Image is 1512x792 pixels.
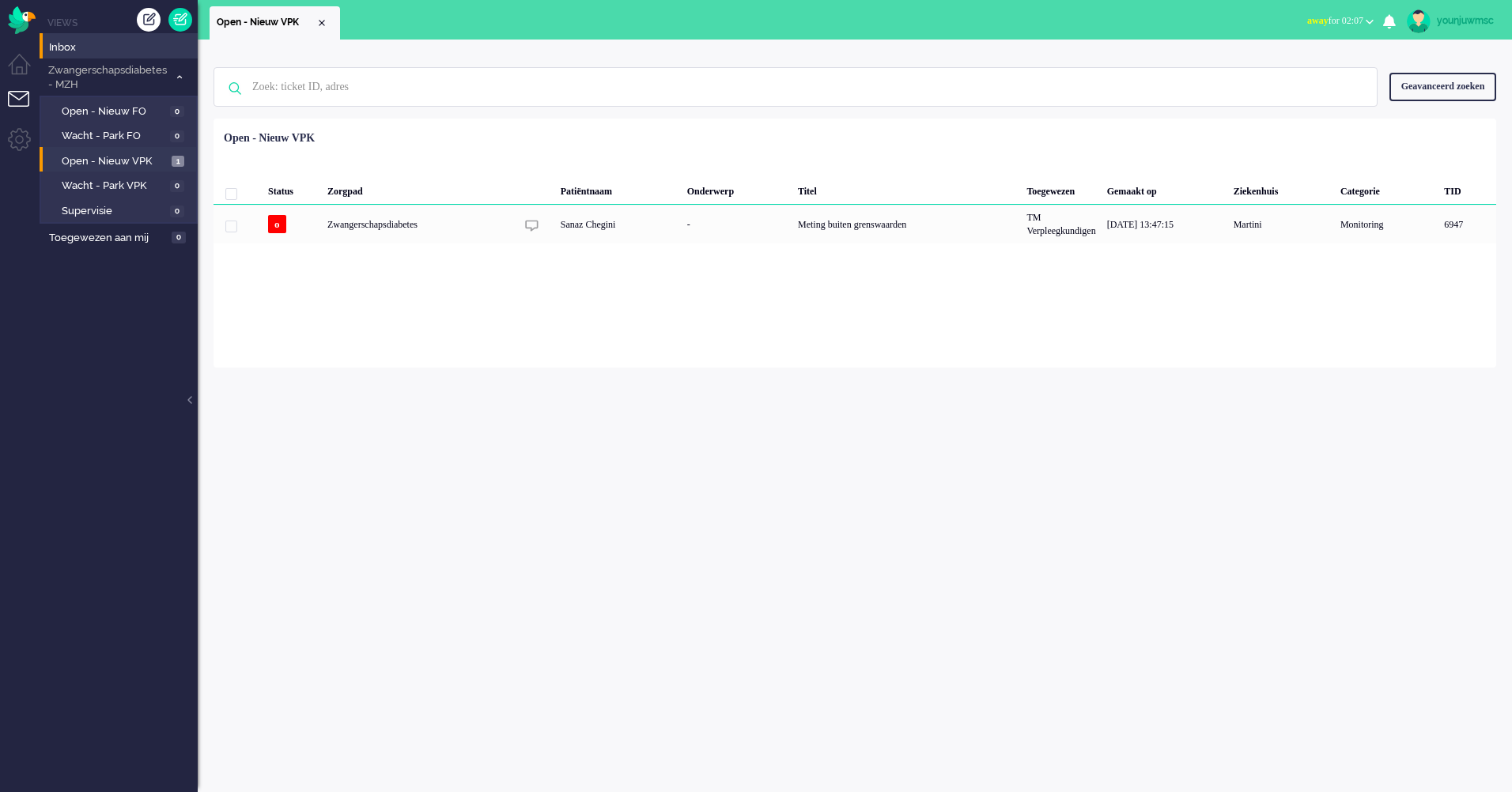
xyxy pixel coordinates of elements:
[1404,9,1496,33] a: younjuwmsc
[170,180,184,192] span: 0
[46,228,198,246] a: Toegewezen aan mij 0
[525,219,539,232] img: ic_chat_grey.svg
[1438,205,1496,243] div: 6947
[8,6,36,34] img: flow_omnibird.svg
[555,205,682,243] div: Sanaz Chegini
[62,104,166,119] span: Open - Nieuw FO
[46,63,168,92] span: Zwangerschapsdiabetes - MZH
[46,152,196,169] a: Open - Nieuw VPK 1
[62,179,166,194] span: Wacht - Park VPK
[224,130,315,146] div: Open - Nieuw VPK
[240,68,1355,106] input: Zoek: ticket ID, adres
[263,173,322,205] div: Status
[322,173,516,205] div: Zorgpad
[49,231,167,246] span: Toegewezen aan mij
[1307,15,1363,26] span: for 02:07
[49,40,198,55] span: Inbox
[8,128,43,164] li: Admin menu
[8,54,43,89] li: Dashboard menu
[214,68,255,109] img: ic-search-icon.svg
[170,206,184,217] span: 0
[46,202,196,219] a: Supervisie 0
[1298,5,1383,40] li: awayfor 02:07
[1021,173,1101,205] div: Toegewezen
[1102,205,1228,243] div: [DATE] 13:47:15
[214,205,1496,243] div: 6947
[1389,73,1496,100] div: Geavanceerd zoeken
[1335,205,1438,243] div: Monitoring
[210,6,340,40] li: View
[1335,173,1438,205] div: Categorie
[792,205,1021,243] div: Meting buiten grenswaarden
[682,205,792,243] div: -
[46,176,196,194] a: Wacht - Park VPK 0
[46,102,196,119] a: Open - Nieuw FO 0
[322,205,516,243] div: Zwangerschapsdiabetes
[1407,9,1431,33] img: avatar
[1438,173,1496,205] div: TID
[62,154,168,169] span: Open - Nieuw VPK
[170,106,184,118] span: 0
[46,38,198,55] a: Inbox
[682,173,792,205] div: Onderwerp
[62,129,166,144] span: Wacht - Park FO
[46,126,196,144] a: Wacht - Park FO 0
[172,232,186,243] span: 0
[62,204,166,219] span: Supervisie
[47,16,198,29] li: Views
[8,10,36,22] a: Omnidesk
[316,17,328,29] div: Close tab
[8,91,43,126] li: Tickets menu
[1021,205,1101,243] div: TM Verpleegkundigen
[1228,173,1335,205] div: Ziekenhuis
[1307,15,1329,26] span: away
[555,173,682,205] div: Patiëntnaam
[792,173,1021,205] div: Titel
[170,130,184,142] span: 0
[217,16,316,29] span: Open - Nieuw VPK
[1298,9,1383,32] button: awayfor 02:07
[172,156,184,168] span: 1
[1437,13,1496,28] div: younjuwmsc
[168,8,192,32] a: Quick Ticket
[137,8,161,32] div: Creëer ticket
[1102,173,1228,205] div: Gemaakt op
[1228,205,1335,243] div: Martini
[268,215,286,233] span: o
